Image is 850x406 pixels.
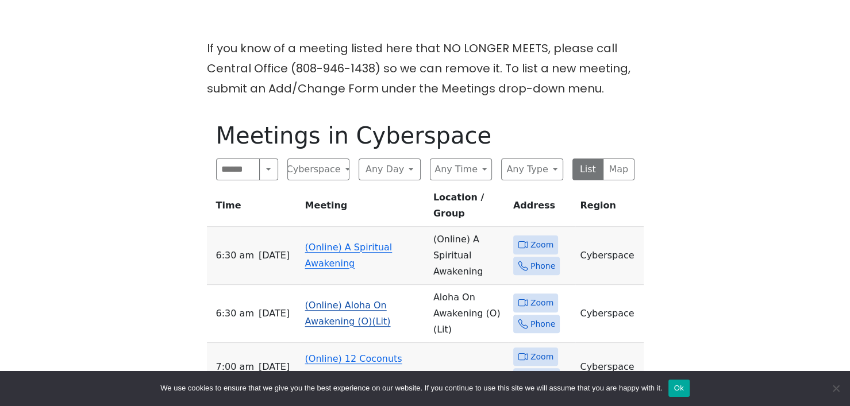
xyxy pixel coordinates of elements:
[530,296,553,310] span: Zoom
[259,248,290,264] span: [DATE]
[530,259,555,273] span: Phone
[207,38,644,99] p: If you know of a meeting listed here that NO LONGER MEETS, please call Central Office (808-946-14...
[305,300,391,327] a: (Online) Aloha On Awakening (O)(Lit)
[359,158,421,180] button: Any Day
[603,158,634,180] button: Map
[216,158,260,180] input: Search
[575,190,643,227] th: Region
[259,158,278,180] button: Search
[259,359,290,375] span: [DATE]
[216,359,254,375] span: 7:00 AM
[575,227,643,285] td: Cyberspace
[287,158,349,180] button: Cyberspace
[575,343,643,392] td: Cyberspace
[501,158,563,180] button: Any Type
[207,190,301,227] th: Time
[216,122,634,149] h1: Meetings in Cyberspace
[216,306,254,322] span: 6:30 AM
[160,382,662,394] span: We use cookies to ensure that we give you the best experience on our website. If you continue to ...
[430,158,492,180] button: Any Time
[301,190,429,227] th: Meeting
[509,190,576,227] th: Address
[259,306,290,322] span: [DATE]
[429,285,509,343] td: Aloha On Awakening (O) (Lit)
[530,317,555,331] span: Phone
[830,382,841,394] span: No
[668,380,690,397] button: Ok
[530,350,553,364] span: Zoom
[305,353,402,380] a: (Online) 12 Coconuts Waikiki
[216,248,254,264] span: 6:30 AM
[429,190,509,227] th: Location / Group
[305,242,393,269] a: (Online) A Spiritual Awakening
[429,227,509,285] td: (Online) A Spiritual Awakening
[575,285,643,343] td: Cyberspace
[572,158,604,180] button: List
[530,238,553,252] span: Zoom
